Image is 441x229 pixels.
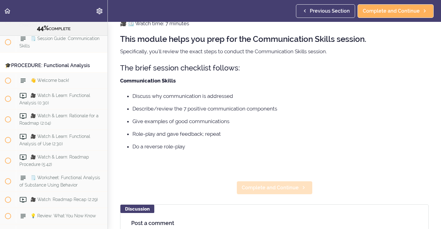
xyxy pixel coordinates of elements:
svg: Settings Menu [96,7,103,15]
svg: Back to course curriculum [4,7,11,15]
p: 🎥 ⏲️ Watch time: 7 minutes [120,19,429,28]
div: Discussion [120,205,154,213]
span: 🎥 Watch & Learn: Roadmap Procedure (5:42) [19,155,89,167]
span: Complete and Continue [363,7,420,15]
span: 🎥 Watch & Learn: Functional Analysis of Use (2:30) [19,134,90,146]
span: 🎥 Watch & Learn: Functional Analysis (0:30) [19,93,90,105]
a: Complete and Continue [237,181,313,195]
span: 🎥 Watch: Roadmap Recap (2:29) [30,197,98,202]
h3: The brief session checklist follows: [120,63,429,73]
span: 🗒️ Session Guide: Communication Skills [19,36,99,48]
span: 🎥 Watch & Learn: Rationale for a Roadmap (2:04) [19,114,99,126]
span: 💡 Review: What You Now Know [30,214,96,219]
span: 🗒️ Worksheet: Functional Analysis of Substance Using Behavior [19,175,100,187]
li: Describe/review the 7 positive communication components [132,105,429,113]
strong: Communication Skills [120,78,176,84]
a: Complete and Continue [358,4,434,18]
h2: This module helps you prep for the Communication Skills session. [120,35,429,44]
span: 44% [37,24,49,32]
div: COMPLETE [8,24,100,32]
span: Previous Section [310,7,350,15]
h4: Post a comment [131,220,418,226]
span: 👋 Welcome back! [30,78,69,83]
span: Complete and Continue [242,184,299,191]
p: Specifically, you'll review the exact steps to conduct the Communication Skills session. [120,47,429,56]
a: Previous Section [296,4,355,18]
li: Role-play and gave feedback; repeat [132,130,429,138]
li: Do a reverse role-play [132,143,429,151]
li: Give examples of good communications [132,117,429,125]
li: Discuss why communication is addressed [132,92,429,100]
